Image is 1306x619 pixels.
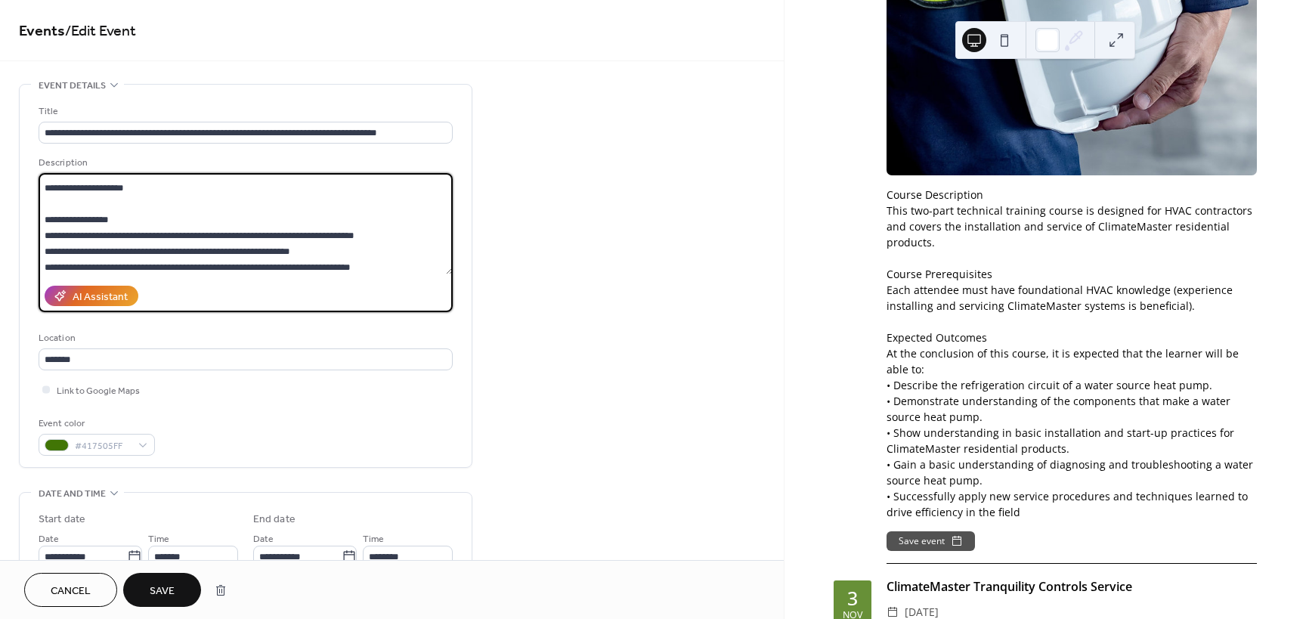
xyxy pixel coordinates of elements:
[75,438,131,454] span: #417505FF
[57,383,140,399] span: Link to Google Maps
[253,512,296,528] div: End date
[39,416,152,432] div: Event color
[39,512,85,528] div: Start date
[24,573,117,607] button: Cancel
[363,531,384,547] span: Time
[73,289,128,305] div: AI Assistant
[253,531,274,547] span: Date
[887,187,1257,520] div: Course Description This two-part technical training course is designed for HVAC contractors and c...
[847,589,858,608] div: 3
[39,486,106,502] span: Date and time
[148,531,169,547] span: Time
[45,286,138,306] button: AI Assistant
[19,17,65,46] a: Events
[39,330,450,346] div: Location
[887,578,1132,595] a: ClimateMaster Tranquility Controls Service
[51,583,91,599] span: Cancel
[39,531,59,547] span: Date
[39,78,106,94] span: Event details
[887,531,975,551] button: Save event
[123,573,201,607] button: Save
[150,583,175,599] span: Save
[39,104,450,119] div: Title
[39,155,450,171] div: Description
[65,17,136,46] span: / Edit Event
